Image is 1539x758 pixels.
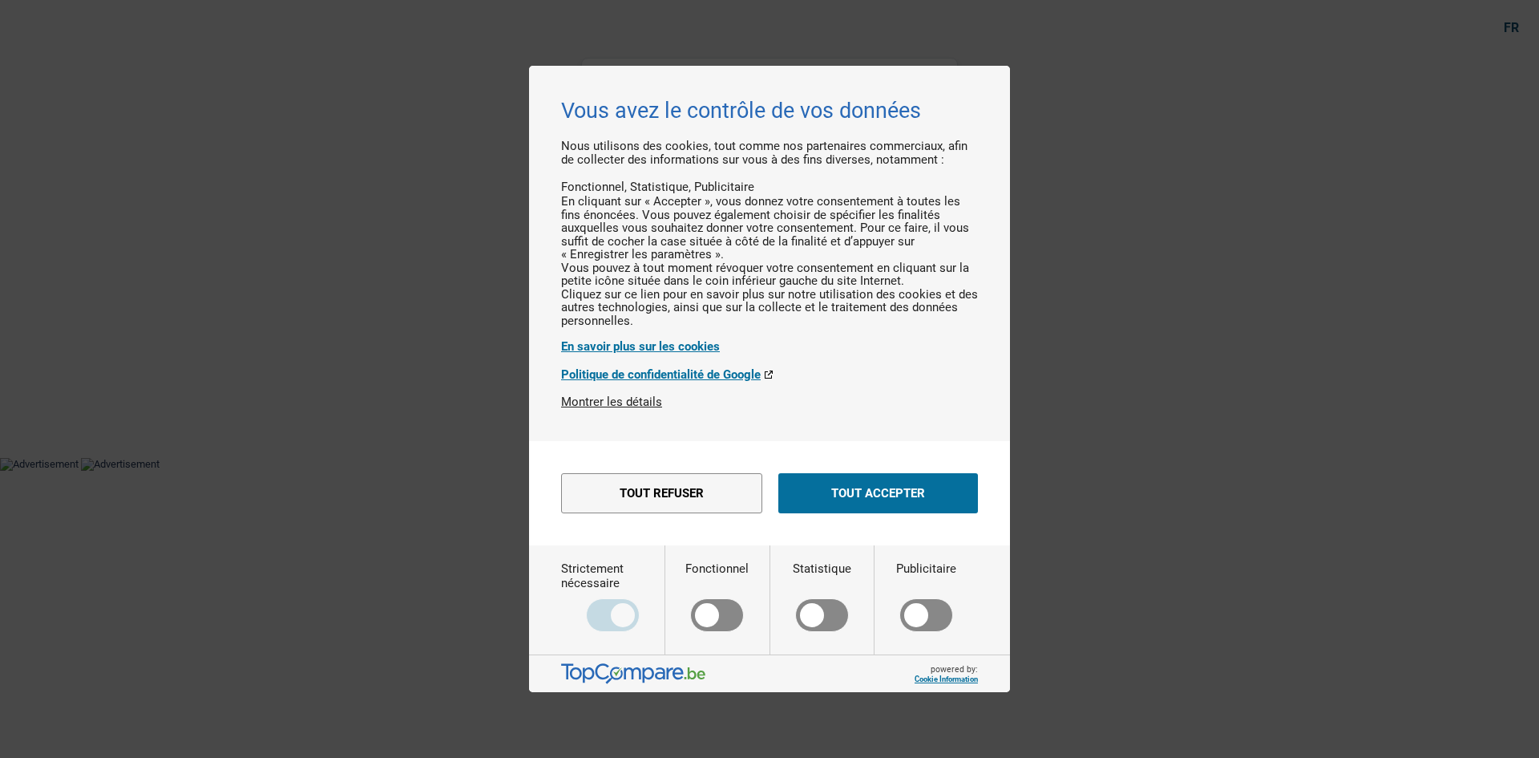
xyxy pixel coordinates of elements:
div: menu [529,441,1010,545]
li: Publicitaire [694,180,754,194]
button: Montrer les détails [561,395,662,409]
h2: Vous avez le contrôle de vos données [561,98,978,124]
button: Tout refuser [561,473,762,513]
a: Politique de confidentialité de Google [561,367,978,382]
a: Cookie Information [915,675,978,683]
label: Fonctionnel [685,561,749,632]
span: powered by: [915,664,978,683]
label: Statistique [793,561,851,632]
li: Statistique [630,180,694,194]
button: Tout accepter [778,473,978,513]
li: Fonctionnel [561,180,630,194]
img: logo [561,663,705,684]
div: Nous utilisons des cookies, tout comme nos partenaires commerciaux, afin de collecter des informa... [561,140,978,395]
label: Strictement nécessaire [561,561,664,632]
label: Publicitaire [896,561,956,632]
a: En savoir plus sur les cookies [561,339,978,354]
